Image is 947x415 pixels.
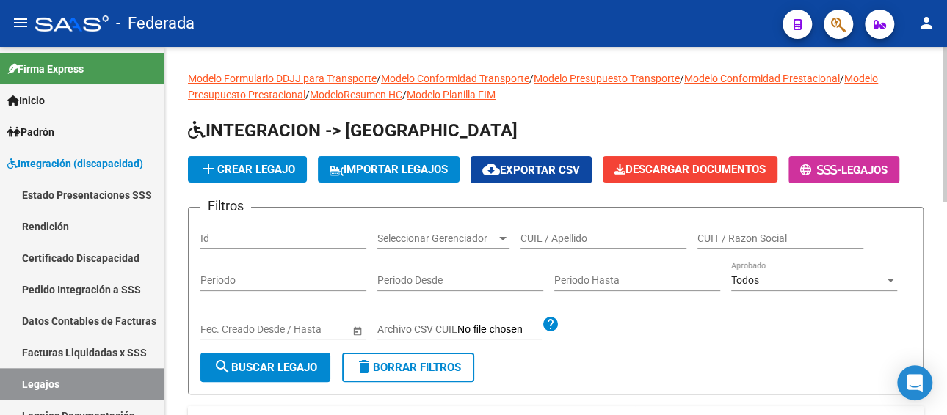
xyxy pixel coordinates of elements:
[200,196,251,216] h3: Filtros
[7,155,143,172] span: Integración (discapacidad)
[482,161,500,178] mat-icon: cloud_download
[377,323,457,335] span: Archivo CSV CUIL
[381,73,529,84] a: Modelo Conformidad Transporte
[200,163,295,176] span: Crear Legajo
[482,164,580,177] span: Exportar CSV
[7,92,45,109] span: Inicio
[788,156,899,183] button: -Legajos
[116,7,195,40] span: - Federada
[542,315,559,333] mat-icon: help
[800,164,841,177] span: -
[200,323,254,336] input: Fecha inicio
[318,156,460,183] button: IMPORTAR LEGAJOS
[534,73,680,84] a: Modelo Presupuesto Transporte
[188,73,377,84] a: Modelo Formulario DDJJ para Transporte
[214,361,317,374] span: Buscar Legajo
[266,323,338,336] input: Fecha fin
[7,61,84,77] span: Firma Express
[684,73,840,84] a: Modelo Conformidad Prestacional
[200,353,330,382] button: Buscar Legajo
[614,163,766,176] span: Descargar Documentos
[330,163,448,176] span: IMPORTAR LEGAJOS
[12,14,29,32] mat-icon: menu
[214,358,231,375] mat-icon: search
[407,89,496,100] a: Modelo Planilla FIM
[310,89,402,100] a: ModeloResumen HC
[349,323,365,338] button: Open calendar
[731,274,759,286] span: Todos
[355,358,373,375] mat-icon: delete
[355,361,461,374] span: Borrar Filtros
[188,120,518,141] span: INTEGRACION -> [GEOGRAPHIC_DATA]
[200,160,217,177] mat-icon: add
[471,156,592,183] button: Exportar CSV
[603,156,777,183] button: Descargar Documentos
[342,353,474,382] button: Borrar Filtros
[897,365,932,400] div: Open Intercom Messenger
[377,232,496,245] span: Seleccionar Gerenciador
[918,14,935,32] mat-icon: person
[188,156,307,183] button: Crear Legajo
[7,124,54,140] span: Padrón
[457,323,542,337] input: Archivo CSV CUIL
[841,164,888,177] span: Legajos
